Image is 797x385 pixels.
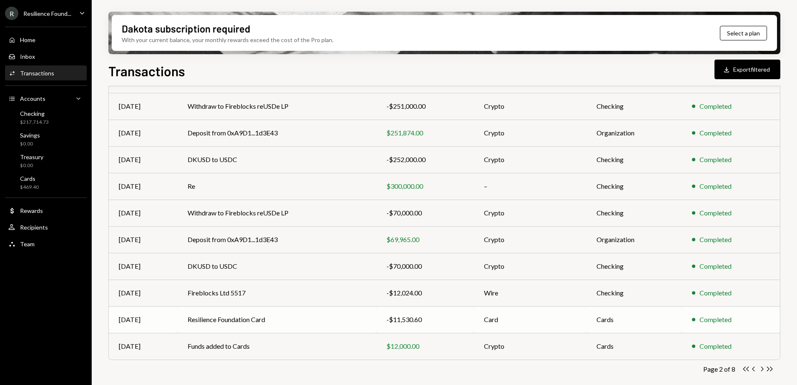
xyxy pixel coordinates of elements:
[5,172,87,192] a: Cards$469.40
[586,333,682,360] td: Cards
[386,288,464,298] div: -$12,024.00
[119,155,168,165] div: [DATE]
[386,208,464,218] div: -$70,000.00
[5,236,87,251] a: Team
[119,101,168,111] div: [DATE]
[119,128,168,138] div: [DATE]
[474,226,586,253] td: Crypto
[699,341,732,351] div: Completed
[119,288,168,298] div: [DATE]
[119,181,168,191] div: [DATE]
[699,181,732,191] div: Completed
[178,253,376,280] td: DKUSD to USDC
[20,140,40,147] div: $0.00
[20,184,39,191] div: $469.40
[178,93,376,120] td: Withdraw to Fireblocks reUSDe LP
[178,173,376,200] td: Re
[720,26,767,40] button: Select a plan
[122,22,250,35] div: Dakota subscription required
[474,306,586,333] td: Card
[178,200,376,226] td: Withdraw to Fireblocks reUSDe LP
[386,261,464,271] div: -$70,000.00
[699,128,732,138] div: Completed
[699,155,732,165] div: Completed
[20,53,35,60] div: Inbox
[586,173,682,200] td: Checking
[20,162,43,169] div: $0.00
[20,240,35,247] div: Team
[178,333,376,360] td: Funds added to Cards
[20,132,40,139] div: Savings
[386,101,464,111] div: -$251,000.00
[5,203,87,218] a: Rewards
[5,220,87,235] a: Recipients
[20,207,43,214] div: Rewards
[699,101,732,111] div: Completed
[386,235,464,245] div: $69,965.00
[586,226,682,253] td: Organization
[178,146,376,173] td: DKUSD to USDC
[586,93,682,120] td: Checking
[474,93,586,120] td: Crypto
[474,120,586,146] td: Crypto
[178,280,376,306] td: Fireblocks Ltd 5517
[20,36,35,43] div: Home
[586,253,682,280] td: Checking
[474,280,586,306] td: Wire
[5,7,18,20] div: R
[5,107,87,127] a: Checking$217,714.73
[20,224,48,231] div: Recipients
[20,95,45,102] div: Accounts
[586,146,682,173] td: Checking
[586,200,682,226] td: Checking
[386,341,464,351] div: $12,000.00
[5,49,87,64] a: Inbox
[586,306,682,333] td: Cards
[586,120,682,146] td: Organization
[474,200,586,226] td: Crypto
[178,120,376,146] td: Deposit from 0xA9D1...1d3E43
[699,261,732,271] div: Completed
[20,153,43,160] div: Treasury
[586,280,682,306] td: Checking
[5,91,87,106] a: Accounts
[386,315,464,325] div: -$11,530.60
[699,208,732,218] div: Completed
[699,315,732,325] div: Completed
[119,315,168,325] div: [DATE]
[119,261,168,271] div: [DATE]
[119,208,168,218] div: [DATE]
[474,173,586,200] td: –
[178,226,376,253] td: Deposit from 0xA9D1...1d3E43
[714,60,780,79] button: Exportfiltered
[699,235,732,245] div: Completed
[699,288,732,298] div: Completed
[178,306,376,333] td: Resilience Foundation Card
[20,119,49,126] div: $217,714.73
[119,341,168,351] div: [DATE]
[5,65,87,80] a: Transactions
[20,175,39,182] div: Cards
[20,110,49,117] div: Checking
[108,62,185,79] h1: Transactions
[5,151,87,171] a: Treasury$0.00
[5,32,87,47] a: Home
[386,155,464,165] div: -$252,000.00
[474,253,586,280] td: Crypto
[474,333,586,360] td: Crypto
[386,128,464,138] div: $251,874.00
[20,70,54,77] div: Transactions
[119,235,168,245] div: [DATE]
[5,129,87,149] a: Savings$0.00
[474,146,586,173] td: Crypto
[23,10,71,17] div: Resilience Found...
[122,35,333,44] div: With your current balance, your monthly rewards exceed the cost of the Pro plan.
[703,365,735,373] div: Page 2 of 8
[386,181,464,191] div: $300,000.00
